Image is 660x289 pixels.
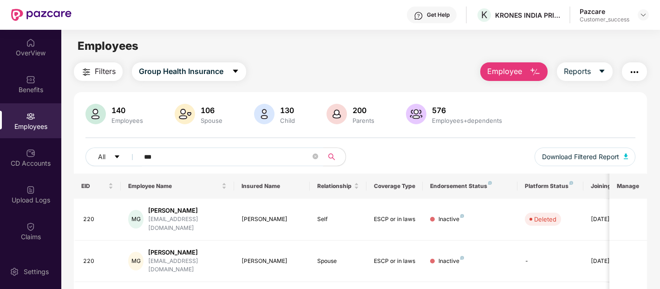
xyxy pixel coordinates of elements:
[148,206,227,215] div: [PERSON_NAME]
[535,148,636,166] button: Download Filtered Report
[313,154,318,159] span: close-circle
[430,117,504,124] div: Employees+dependents
[317,257,359,266] div: Spouse
[487,66,522,77] span: Employee
[83,215,114,224] div: 220
[128,210,144,229] div: MG
[110,106,145,115] div: 140
[98,152,105,162] span: All
[85,104,106,124] img: svg+xml;base64,PHN2ZyB4bWxucz0iaHR0cDovL3d3dy53My5vcmcvMjAwMC9zdmciIHhtbG5zOnhsaW5rPSJodHRwOi8vd3...
[323,153,341,161] span: search
[591,215,633,224] div: [DATE]
[278,106,297,115] div: 130
[148,215,227,233] div: [EMAIL_ADDRESS][DOMAIN_NAME]
[121,174,234,199] th: Employee Name
[74,62,123,81] button: Filters
[430,182,510,190] div: Endorsement Status
[583,174,640,199] th: Joining Date
[317,182,352,190] span: Relationship
[95,66,116,77] span: Filters
[580,7,629,16] div: Pazcare
[529,67,541,78] img: svg+xml;base64,PHN2ZyB4bWxucz0iaHR0cDovL3d3dy53My5vcmcvMjAwMC9zdmciIHhtbG5zOnhsaW5rPSJodHRwOi8vd3...
[495,11,560,20] div: KRONES INDIA PRIVATE LIMITED
[110,117,145,124] div: Employees
[374,257,416,266] div: ESCP or in laws
[564,66,591,77] span: Reports
[517,241,583,282] td: -
[21,267,52,276] div: Settings
[480,62,548,81] button: Employee
[242,215,302,224] div: [PERSON_NAME]
[254,104,274,124] img: svg+xml;base64,PHN2ZyB4bWxucz0iaHR0cDovL3d3dy53My5vcmcvMjAwMC9zdmciIHhtbG5zOnhsaW5rPSJodHRwOi8vd3...
[481,9,487,20] span: K
[640,11,647,19] img: svg+xml;base64,PHN2ZyBpZD0iRHJvcGRvd24tMzJ4MzIiIHhtbG5zPSJodHRwOi8vd3d3LnczLm9yZy8yMDAwL3N2ZyIgd2...
[175,104,195,124] img: svg+xml;base64,PHN2ZyB4bWxucz0iaHR0cDovL3d3dy53My5vcmcvMjAwMC9zdmciIHhtbG5zOnhsaW5rPSJodHRwOi8vd3...
[81,67,92,78] img: svg+xml;base64,PHN2ZyB4bWxucz0iaHR0cDovL3d3dy53My5vcmcvMjAwMC9zdmciIHdpZHRoPSIyNCIgaGVpZ2h0PSIyNC...
[232,67,239,76] span: caret-down
[139,66,223,77] span: Group Health Insurance
[114,154,120,161] span: caret-down
[26,185,35,195] img: svg+xml;base64,PHN2ZyBpZD0iVXBsb2FkX0xvZ3MiIGRhdGEtbmFtZT0iVXBsb2FkIExvZ3MiIHhtbG5zPSJodHRwOi8vd3...
[313,153,318,161] span: close-circle
[310,174,366,199] th: Relationship
[460,256,464,260] img: svg+xml;base64,PHN2ZyB4bWxucz0iaHR0cDovL3d3dy53My5vcmcvMjAwMC9zdmciIHdpZHRoPSI4IiBoZWlnaHQ9IjgiIH...
[317,215,359,224] div: Self
[629,67,640,78] img: svg+xml;base64,PHN2ZyB4bWxucz0iaHR0cDovL3d3dy53My5vcmcvMjAwMC9zdmciIHdpZHRoPSIyNCIgaGVpZ2h0PSIyNC...
[26,222,35,231] img: svg+xml;base64,PHN2ZyBpZD0iQ2xhaW0iIHhtbG5zPSJodHRwOi8vd3d3LnczLm9yZy8yMDAwL3N2ZyIgd2lkdGg9IjIwIi...
[609,174,647,199] th: Manage
[78,39,138,53] span: Employees
[438,215,464,224] div: Inactive
[569,181,573,185] img: svg+xml;base64,PHN2ZyB4bWxucz0iaHR0cDovL3d3dy53My5vcmcvMjAwMC9zdmciIHdpZHRoPSI4IiBoZWlnaHQ9IjgiIH...
[199,106,224,115] div: 106
[26,148,35,158] img: svg+xml;base64,PHN2ZyBpZD0iQ0RfQWNjb3VudHMiIGRhdGEtbmFtZT0iQ0QgQWNjb3VudHMiIHhtbG5zPSJodHRwOi8vd3...
[374,215,416,224] div: ESCP or in laws
[430,106,504,115] div: 576
[26,112,35,121] img: svg+xml;base64,PHN2ZyBpZD0iRW1wbG95ZWVzIiB4bWxucz0iaHR0cDovL3d3dy53My5vcmcvMjAwMC9zdmciIHdpZHRoPS...
[199,117,224,124] div: Spouse
[85,148,142,166] button: Allcaret-down
[580,16,629,23] div: Customer_success
[366,174,423,199] th: Coverage Type
[323,148,346,166] button: search
[542,152,619,162] span: Download Filtered Report
[278,117,297,124] div: Child
[234,174,310,199] th: Insured Name
[74,174,121,199] th: EID
[414,11,423,20] img: svg+xml;base64,PHN2ZyBpZD0iSGVscC0zMngzMiIgeG1sbnM9Imh0dHA6Ly93d3cudzMub3JnLzIwMDAvc3ZnIiB3aWR0aD...
[128,182,220,190] span: Employee Name
[83,257,114,266] div: 220
[128,252,144,270] div: MG
[26,75,35,84] img: svg+xml;base64,PHN2ZyBpZD0iQmVuZWZpdHMiIHhtbG5zPSJodHRwOi8vd3d3LnczLm9yZy8yMDAwL3N2ZyIgd2lkdGg9Ij...
[525,182,576,190] div: Platform Status
[460,214,464,218] img: svg+xml;base64,PHN2ZyB4bWxucz0iaHR0cDovL3d3dy53My5vcmcvMjAwMC9zdmciIHdpZHRoPSI4IiBoZWlnaHQ9IjgiIH...
[406,104,426,124] img: svg+xml;base64,PHN2ZyB4bWxucz0iaHR0cDovL3d3dy53My5vcmcvMjAwMC9zdmciIHhtbG5zOnhsaW5rPSJodHRwOi8vd3...
[327,104,347,124] img: svg+xml;base64,PHN2ZyB4bWxucz0iaHR0cDovL3d3dy53My5vcmcvMjAwMC9zdmciIHhtbG5zOnhsaW5rPSJodHRwOi8vd3...
[11,9,72,21] img: New Pazcare Logo
[351,117,376,124] div: Parents
[148,248,227,257] div: [PERSON_NAME]
[427,11,450,19] div: Get Help
[488,181,492,185] img: svg+xml;base64,PHN2ZyB4bWxucz0iaHR0cDovL3d3dy53My5vcmcvMjAwMC9zdmciIHdpZHRoPSI4IiBoZWlnaHQ9IjgiIH...
[351,106,376,115] div: 200
[148,257,227,275] div: [EMAIL_ADDRESS][DOMAIN_NAME]
[438,257,464,266] div: Inactive
[132,62,246,81] button: Group Health Insurancecaret-down
[624,154,628,159] img: svg+xml;base64,PHN2ZyB4bWxucz0iaHR0cDovL3d3dy53My5vcmcvMjAwMC9zdmciIHhtbG5zOnhsaW5rPSJodHRwOi8vd3...
[242,257,302,266] div: [PERSON_NAME]
[557,62,613,81] button: Reportscaret-down
[534,215,556,224] div: Deleted
[598,67,606,76] span: caret-down
[10,267,19,276] img: svg+xml;base64,PHN2ZyBpZD0iU2V0dGluZy0yMHgyMCIgeG1sbnM9Imh0dHA6Ly93d3cudzMub3JnLzIwMDAvc3ZnIiB3aW...
[81,182,107,190] span: EID
[591,257,633,266] div: [DATE]
[26,38,35,47] img: svg+xml;base64,PHN2ZyBpZD0iSG9tZSIgeG1sbnM9Imh0dHA6Ly93d3cudzMub3JnLzIwMDAvc3ZnIiB3aWR0aD0iMjAiIG...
